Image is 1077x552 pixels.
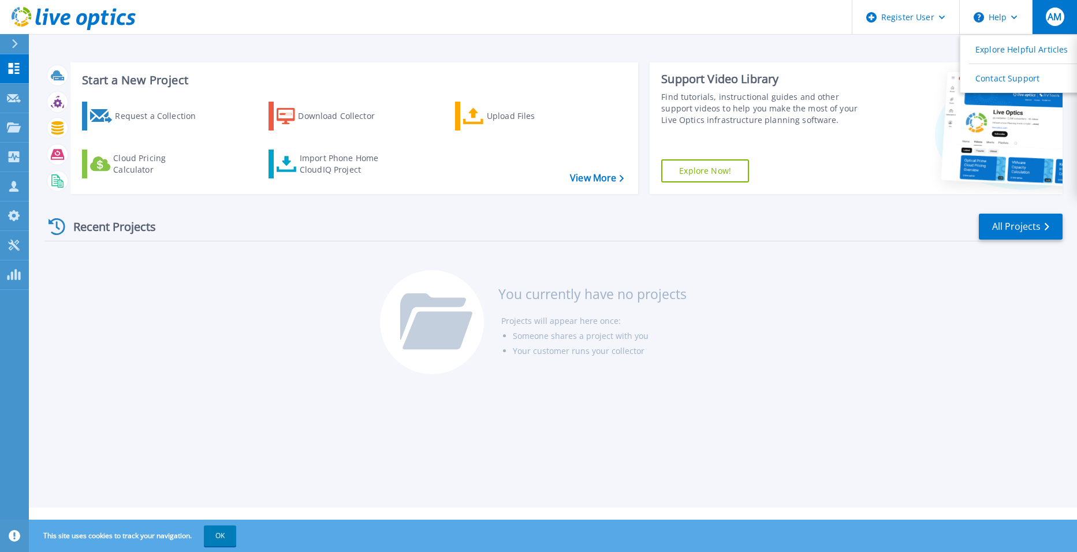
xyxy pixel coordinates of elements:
[32,525,236,546] span: This site uses cookies to track your navigation.
[661,72,871,87] div: Support Video Library
[298,105,390,128] div: Download Collector
[513,344,687,359] li: Your customer runs your collector
[269,102,397,130] a: Download Collector
[44,212,172,241] div: Recent Projects
[570,173,624,184] a: View More
[82,102,211,130] a: Request a Collection
[1048,12,1061,21] span: AM
[455,102,584,130] a: Upload Files
[513,329,687,344] li: Someone shares a project with you
[115,105,207,128] div: Request a Collection
[82,150,211,178] a: Cloud Pricing Calculator
[300,152,390,176] div: Import Phone Home CloudIQ Project
[661,91,871,126] div: Find tutorials, instructional guides and other support videos to help you make the most of your L...
[498,288,687,300] h3: You currently have no projects
[82,74,623,87] h3: Start a New Project
[113,152,206,176] div: Cloud Pricing Calculator
[487,105,579,128] div: Upload Files
[501,314,687,329] li: Projects will appear here once:
[204,525,236,546] button: OK
[979,214,1063,240] a: All Projects
[661,159,749,182] a: Explore Now!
